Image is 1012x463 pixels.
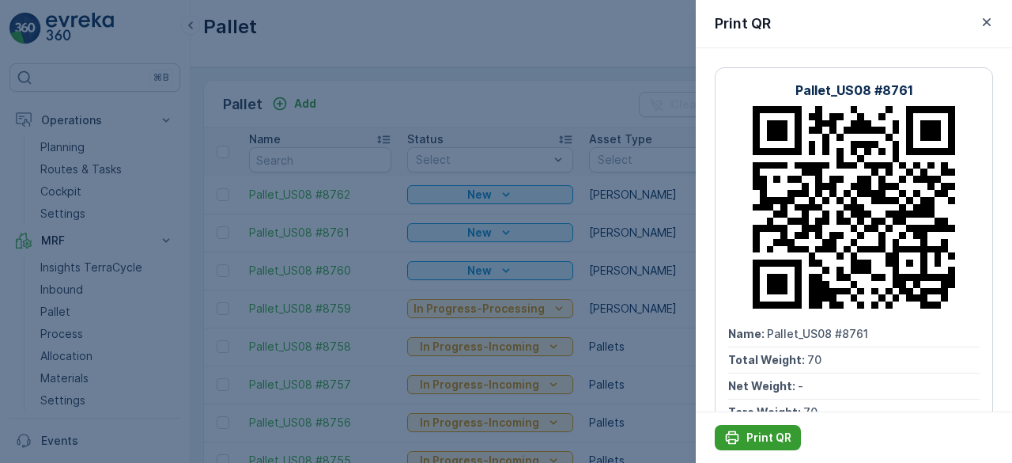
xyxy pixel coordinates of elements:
[13,338,89,351] span: Tare Weight :
[83,312,89,325] span: -
[767,327,868,340] span: Pallet_US08 #8761
[13,364,84,378] span: Asset Type :
[795,81,913,100] p: Pallet_US08 #8761
[728,405,803,419] span: Tare Weight :
[807,353,821,366] span: 70
[89,338,103,351] span: 70
[444,13,565,32] p: Pallet_US08 #8760
[13,312,83,325] span: Net Weight :
[93,286,107,299] span: 70
[715,13,771,35] p: Print QR
[746,430,791,446] p: Print QR
[728,327,767,340] span: Name :
[798,379,803,393] span: -
[67,390,255,404] span: US-PI0357 I RW Electronics Waste
[52,260,156,273] span: Pallet_US08 #8760
[728,353,807,366] span: Total Weight :
[803,405,818,419] span: 70
[84,364,174,378] span: [PERSON_NAME]
[715,425,801,450] button: Print QR
[13,286,93,299] span: Total Weight :
[728,379,798,393] span: Net Weight :
[13,260,52,273] span: Name :
[13,390,67,404] span: Material :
